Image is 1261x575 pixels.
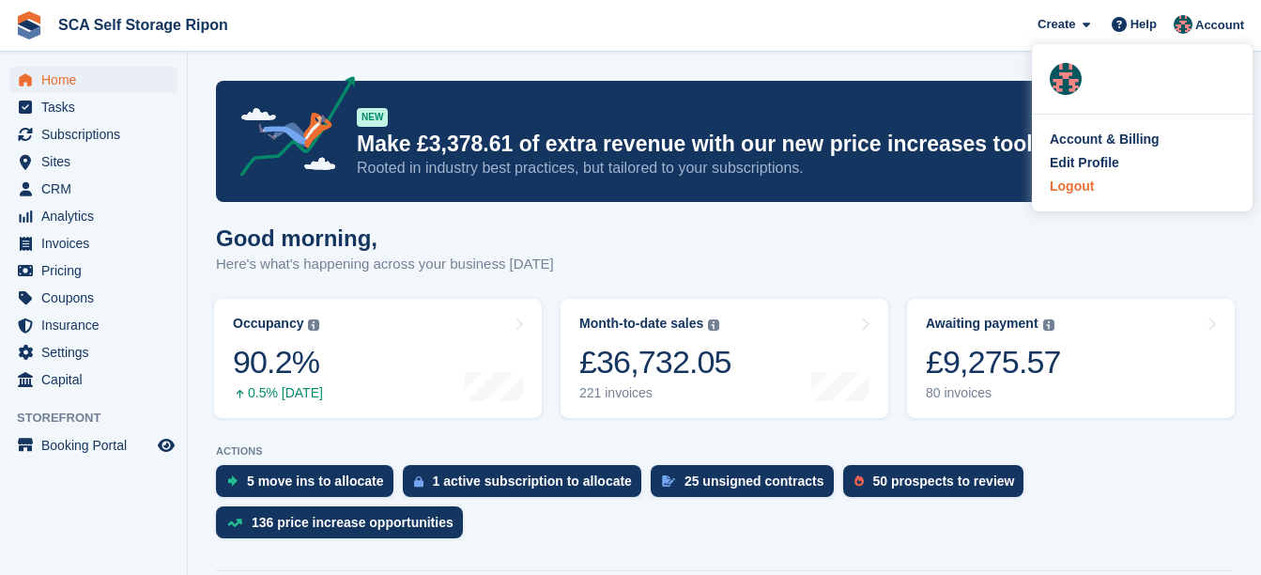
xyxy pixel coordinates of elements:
div: 136 price increase opportunities [252,515,454,530]
a: 136 price increase opportunities [216,506,472,548]
span: Tasks [41,94,154,120]
span: Create [1038,15,1075,34]
span: Help [1130,15,1157,34]
div: 221 invoices [579,385,731,401]
span: Invoices [41,230,154,256]
div: 90.2% [233,343,323,381]
a: menu [9,148,177,175]
span: Account [1195,16,1244,35]
span: Booking Portal [41,432,154,458]
img: contract_signature_icon-13c848040528278c33f63329250d36e43548de30e8caae1d1a13099fd9432cc5.svg [662,475,675,487]
div: Edit Profile [1050,153,1119,173]
a: Month-to-date sales £36,732.05 221 invoices [561,299,888,418]
a: Account & Billing [1050,130,1235,149]
img: active_subscription_to_allocate_icon-d502201f5373d7db506a760aba3b589e785aa758c864c3986d89f69b8ff3... [414,475,423,488]
div: £9,275.57 [926,343,1061,381]
a: menu [9,176,177,202]
a: 5 move ins to allocate [216,465,403,506]
div: Account & Billing [1050,130,1160,149]
img: icon-info-grey-7440780725fd019a000dd9b08b2336e03edf1995a4989e88bcd33f0948082b44.svg [1043,319,1054,331]
img: move_ins_to_allocate_icon-fdf77a2bb77ea45bf5b3d319d69a93e2d87916cf1d5bf7949dd705db3b84f3ca.svg [227,475,238,487]
div: £36,732.05 [579,343,731,381]
span: Analytics [41,203,154,229]
a: 25 unsigned contracts [651,465,843,506]
a: Logout [1050,177,1235,196]
img: icon-info-grey-7440780725fd019a000dd9b08b2336e03edf1995a4989e88bcd33f0948082b44.svg [708,319,719,331]
span: Pricing [41,257,154,284]
span: Settings [41,339,154,365]
span: Coupons [41,285,154,311]
img: stora-icon-8386f47178a22dfd0bd8f6a31ec36ba5ce8667c1dd55bd0f319d3a0aa187defe.svg [15,11,43,39]
span: Subscriptions [41,121,154,148]
a: menu [9,67,177,93]
span: Storefront [17,409,187,427]
img: price_increase_opportunities-93ffe204e8149a01c8c9dc8f82e8f89637d9d84a8eef4429ea346261dce0b2c0.svg [227,519,242,527]
div: 1 active subscription to allocate [433,474,632,489]
span: Sites [41,148,154,175]
a: Preview store [155,434,177,457]
a: menu [9,203,177,229]
a: menu [9,366,177,393]
a: 50 prospects to review [843,465,1034,506]
div: 80 invoices [926,385,1061,401]
span: Capital [41,366,154,393]
div: 25 unsigned contracts [684,474,824,489]
div: Awaiting payment [926,316,1038,332]
a: menu [9,257,177,284]
img: icon-info-grey-7440780725fd019a000dd9b08b2336e03edf1995a4989e88bcd33f0948082b44.svg [308,319,319,331]
a: Awaiting payment £9,275.57 80 invoices [907,299,1235,418]
a: menu [9,432,177,458]
div: NEW [357,108,388,127]
p: Make £3,378.61 of extra revenue with our new price increases tool [357,131,1069,158]
div: Logout [1050,177,1094,196]
span: CRM [41,176,154,202]
span: Home [41,67,154,93]
div: 5 move ins to allocate [247,474,384,489]
a: menu [9,339,177,365]
a: 1 active subscription to allocate [403,465,651,506]
p: Here's what's happening across your business [DATE] [216,254,554,275]
a: menu [9,94,177,120]
h1: Good morning, [216,225,554,251]
img: price-adjustments-announcement-icon-8257ccfd72463d97f412b2fc003d46551f7dbcb40ab6d574587a9cd5c0d94... [224,76,356,183]
p: Rooted in industry best practices, but tailored to your subscriptions. [357,158,1069,179]
div: 0.5% [DATE] [233,385,323,401]
a: menu [9,230,177,256]
div: 50 prospects to review [873,474,1015,489]
a: Edit Profile [1050,153,1235,173]
img: prospect-51fa495bee0391a8d652442698ab0144808aea92771e9ea1ae160a38d050c398.svg [854,475,864,487]
span: Insurance [41,312,154,338]
div: Occupancy [233,316,303,332]
p: ACTIONS [216,445,1233,458]
a: SCA Self Storage Ripon [51,9,236,40]
a: menu [9,121,177,148]
a: menu [9,312,177,338]
div: Month-to-date sales [579,316,703,332]
a: menu [9,285,177,311]
a: Occupancy 90.2% 0.5% [DATE] [214,299,542,418]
